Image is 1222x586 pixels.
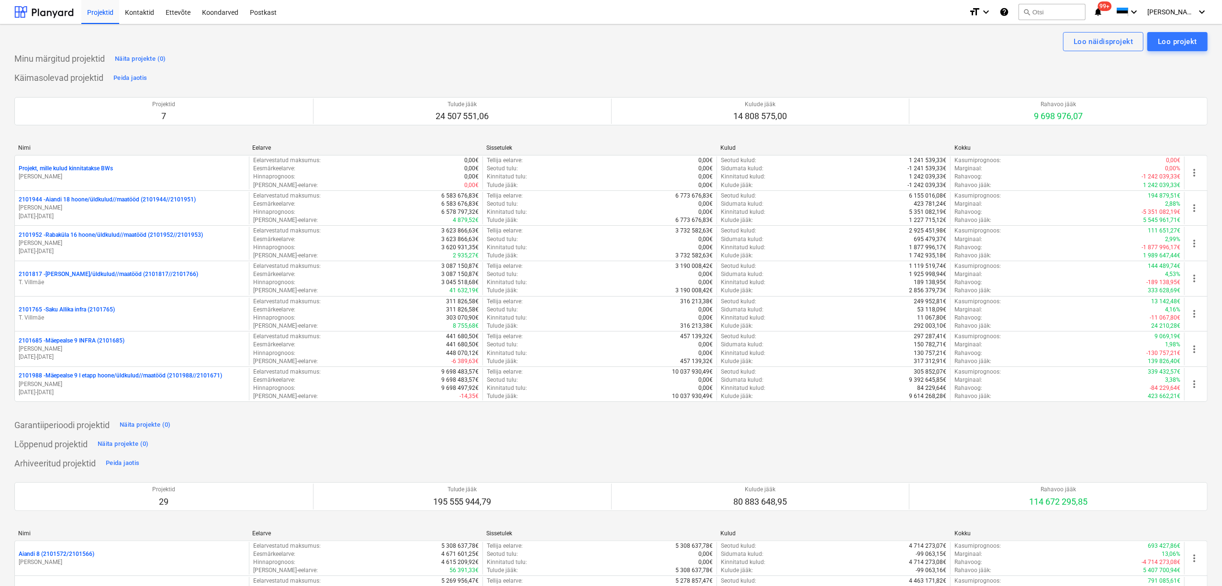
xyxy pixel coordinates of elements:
p: 2101944 - Aiandi 18 hoone/üldkulud//maatööd (2101944//2101951) [19,196,196,204]
p: Kinnitatud tulu : [487,349,527,357]
p: 6 578 797,32€ [441,208,479,216]
p: Kulude jääk : [721,252,753,260]
p: Seotud kulud : [721,298,756,306]
p: 24 507 551,06 [436,111,489,122]
p: 130 757,21€ [914,349,946,357]
p: Sidumata kulud : [721,376,763,384]
p: 3 623 866,63€ [441,235,479,243]
p: 84 229,64€ [917,384,946,392]
p: [DATE] - [DATE] [19,247,245,255]
p: Tellija eelarve : [487,227,523,235]
p: 292 003,10€ [914,322,946,330]
p: 4,16% [1165,306,1180,314]
p: Hinnaprognoos : [253,243,295,252]
p: Tulude jääk : [487,392,518,400]
p: 1,98% [1165,341,1180,349]
span: [PERSON_NAME] [1147,8,1195,16]
p: 14 808 575,00 [733,111,787,122]
p: T. Villmäe [19,314,245,322]
p: -1 877 996,17€ [1142,243,1180,252]
p: Eesmärkeelarve : [253,270,295,278]
p: 249 952,81€ [914,298,946,306]
p: 10 037 930,49€ [672,368,713,376]
p: 9 698 976,07 [1034,111,1083,122]
p: 0,00€ [698,270,713,278]
p: -189 138,95€ [1146,278,1180,287]
p: 0,00€ [698,208,713,216]
p: 0,00€ [698,173,713,181]
p: Kulude jääk : [721,216,753,224]
p: 0,00€ [698,384,713,392]
p: Eelarvestatud maksumus : [253,368,321,376]
p: 10 037 930,49€ [672,392,713,400]
div: 2101952 -Rabaküla 16 hoone/üldkulud//maatööd (2101952//2101953)[PERSON_NAME][DATE]-[DATE] [19,231,245,255]
p: 1 989 647,44€ [1143,252,1180,260]
p: Kinnitatud tulu : [487,314,527,322]
p: Tellija eelarve : [487,368,523,376]
p: 316 213,38€ [680,298,713,306]
p: Hinnaprognoos : [253,384,295,392]
p: 111 651,27€ [1148,227,1180,235]
span: more_vert [1188,343,1200,355]
p: -130 757,21€ [1146,349,1180,357]
div: Näita projekte (0) [120,420,171,431]
div: Nimi [18,144,245,151]
p: Kulude jääk [733,100,787,109]
i: keyboard_arrow_down [1128,6,1140,18]
p: Rahavoo jääk : [954,287,991,295]
p: Tulude jääk : [487,252,518,260]
button: Loo näidisprojekt [1063,32,1144,51]
p: -14,35€ [460,392,479,400]
p: Seotud kulud : [721,262,756,270]
p: Kasumiprognoos : [954,262,1001,270]
button: Otsi [1019,4,1086,20]
p: 3 623 866,63€ [441,227,479,235]
p: 1 925 998,94€ [909,270,946,278]
p: Seotud tulu : [487,270,518,278]
p: 0,00€ [698,341,713,349]
p: Eesmärkeelarve : [253,341,295,349]
p: 0,00€ [698,235,713,243]
p: Projektid [152,100,175,109]
p: Hinnaprognoos : [253,349,295,357]
p: Marginaal : [954,200,982,208]
p: 317 312,91€ [914,357,946,365]
p: Hinnaprognoos : [253,314,295,322]
p: Kasumiprognoos : [954,156,1001,165]
p: 0,00€ [698,165,713,173]
p: Kinnitatud kulud : [721,173,765,181]
div: 2101765 -Saku Allika infra (2101765)T. Villmäe [19,306,245,322]
p: 303 070,90€ [446,314,479,322]
p: 11 067,80€ [917,314,946,322]
p: 2 935,27€ [453,252,479,260]
p: 9 392 645,85€ [909,376,946,384]
i: Abikeskus [999,6,1009,18]
p: Kasumiprognoos : [954,227,1001,235]
i: notifications [1093,6,1103,18]
p: Kasumiprognoos : [954,332,1001,341]
div: Loo projekt [1158,35,1197,48]
p: 3 045 518,68€ [441,278,479,287]
p: Kinnitatud kulud : [721,384,765,392]
p: Rahavoo jääk : [954,181,991,189]
p: Kasumiprognoos : [954,192,1001,200]
p: Marginaal : [954,270,982,278]
p: Kinnitatud kulud : [721,349,765,357]
p: 311 826,58€ [446,298,479,306]
span: more_vert [1188,273,1200,284]
p: Kinnitatud kulud : [721,243,765,252]
button: Näita projekte (0) [112,51,168,66]
p: 316 213,38€ [680,322,713,330]
p: Kulude jääk : [721,181,753,189]
p: Minu märgitud projektid [14,53,105,65]
p: 53 118,09€ [917,306,946,314]
p: Käimasolevad projektid [14,72,103,84]
p: 2101817 - [PERSON_NAME]/üldkulud//maatööd (2101817//2101766) [19,270,198,278]
p: 0,00€ [698,181,713,189]
p: Kulude jääk : [721,357,753,365]
p: [DATE] - [DATE] [19,212,245,221]
p: Rahavoo jääk : [954,216,991,224]
p: Hinnaprognoos : [253,278,295,287]
span: 99+ [1098,1,1112,11]
p: 3 087 150,87€ [441,270,479,278]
